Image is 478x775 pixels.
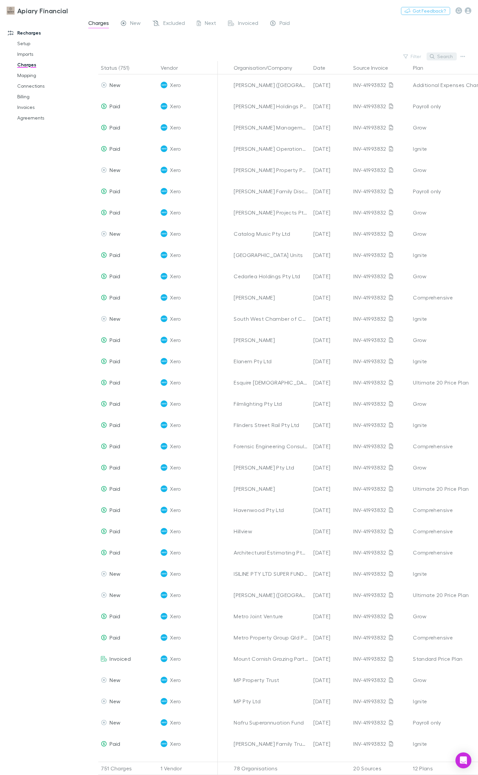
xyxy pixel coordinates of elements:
[353,287,408,308] div: INV-41993832
[353,138,408,159] div: INV-41993832
[161,613,167,620] img: Xero's Logo
[161,549,167,556] img: Xero's Logo
[170,117,181,138] span: Xero
[170,669,181,691] span: Xero
[101,61,137,74] button: Status (751)
[161,485,167,492] img: Xero's Logo
[163,20,185,28] span: Excluded
[161,507,167,513] img: Xero's Logo
[311,287,351,308] div: [DATE]
[110,145,120,152] span: Paid
[234,499,308,521] div: Havenwood Pty Ltd
[161,400,167,407] img: Xero's Logo
[161,103,167,110] img: Xero's Logo
[311,266,351,287] div: [DATE]
[161,655,167,662] img: Xero's Logo
[110,103,120,109] span: Paid
[161,570,167,577] img: Xero's Logo
[234,202,308,223] div: [PERSON_NAME] Projects Pty Ltd
[110,167,120,173] span: New
[161,188,167,195] img: Xero's Logo
[110,740,120,747] span: Paid
[170,287,181,308] span: Xero
[161,740,167,747] img: Xero's Logo
[170,414,181,436] span: Xero
[234,436,308,457] div: Forensic Engineering Consulting Pty Ltd
[234,712,308,733] div: Nafru Superannuation Fund
[311,159,351,181] div: [DATE]
[161,82,167,88] img: Xero's Logo
[353,223,408,244] div: INV-41993832
[205,20,216,28] span: Next
[11,38,88,49] a: Setup
[110,634,120,641] span: Paid
[353,96,408,117] div: INV-41993832
[311,96,351,117] div: [DATE]
[311,308,351,329] div: [DATE]
[311,648,351,669] div: [DATE]
[130,20,141,28] span: New
[234,648,308,669] div: Mount Cornish Grazing Partnership
[110,188,120,194] span: Paid
[234,61,300,74] button: Organisation/Company
[170,351,181,372] span: Xero
[353,202,408,223] div: INV-41993832
[170,606,181,627] span: Xero
[11,49,88,59] a: Imports
[353,712,408,733] div: INV-41993832
[234,74,308,96] div: [PERSON_NAME] ([GEOGRAPHIC_DATA]) Unit Trust
[170,138,181,159] span: Xero
[353,74,408,96] div: INV-41993832
[11,70,88,81] a: Mapping
[353,521,408,542] div: INV-41993832
[170,266,181,287] span: Xero
[110,464,120,471] span: Paid
[170,457,181,478] span: Xero
[110,82,120,88] span: New
[110,655,131,662] span: Invoiced
[11,81,88,91] a: Connections
[311,414,351,436] div: [DATE]
[353,329,408,351] div: INV-41993832
[158,762,218,775] div: 1 Vendor
[161,592,167,598] img: Xero's Logo
[161,634,167,641] img: Xero's Logo
[88,20,109,28] span: Charges
[234,393,308,414] div: Filmlighting Pty Ltd
[353,308,408,329] div: INV-41993832
[353,691,408,712] div: INV-41993832
[234,223,308,244] div: Catalog Music Pty Ltd
[353,584,408,606] div: INV-41993832
[110,124,120,130] span: Paid
[161,443,167,450] img: Xero's Logo
[110,613,120,619] span: Paid
[311,351,351,372] div: [DATE]
[353,372,408,393] div: INV-41993832
[234,627,308,648] div: Metro Property Group Qld Pty Ltd
[234,117,308,138] div: [PERSON_NAME] Management Pty Ltd
[400,52,425,60] button: Filter
[353,478,408,499] div: INV-41993832
[311,329,351,351] div: [DATE]
[110,252,120,258] span: Paid
[110,549,120,556] span: Paid
[161,230,167,237] img: Xero's Logo
[353,61,396,74] button: Source Invoice
[170,733,181,754] span: Xero
[170,159,181,181] span: Xero
[170,563,181,584] span: Xero
[311,499,351,521] div: [DATE]
[353,244,408,266] div: INV-41993832
[234,244,308,266] div: [GEOGRAPHIC_DATA] Units
[161,719,167,726] img: Xero's Logo
[170,223,181,244] span: Xero
[353,159,408,181] div: INV-41993832
[279,20,290,28] span: Paid
[353,266,408,287] div: INV-41993832
[353,117,408,138] div: INV-41993832
[231,762,311,775] div: 78 Organisations
[110,422,120,428] span: Paid
[17,7,68,15] h3: Apiary Financial
[161,528,167,535] img: Xero's Logo
[311,606,351,627] div: [DATE]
